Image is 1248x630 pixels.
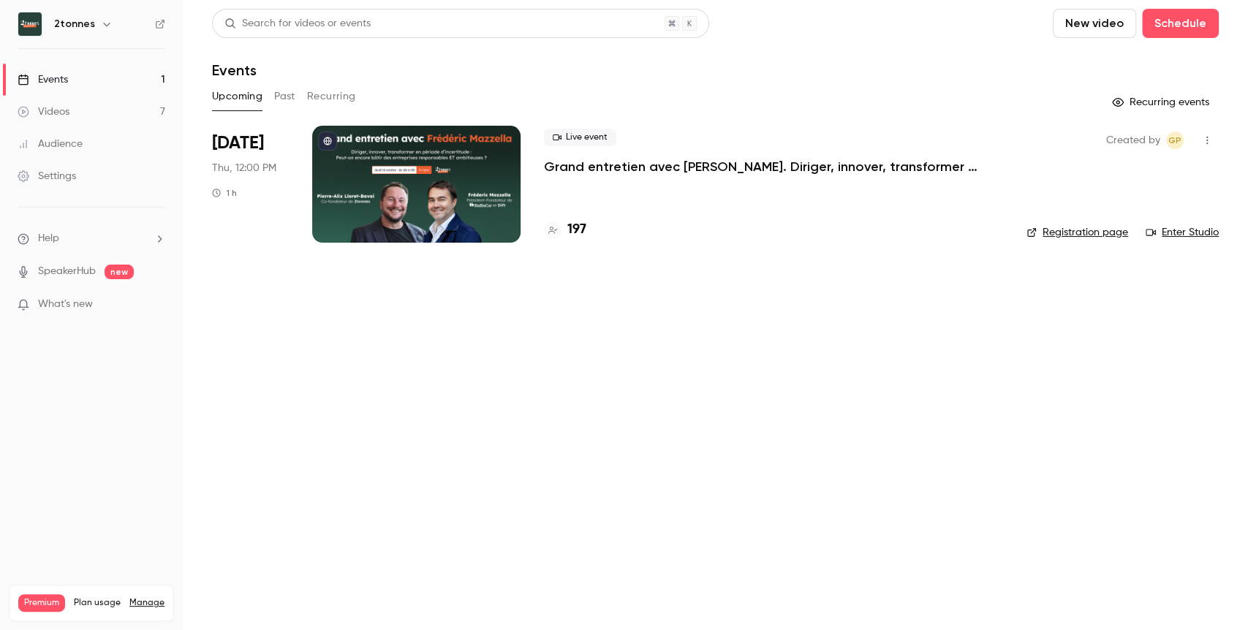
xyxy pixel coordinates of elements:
[1166,132,1184,149] span: Gabrielle Piot
[212,187,237,199] div: 1 h
[212,126,289,243] div: Oct 16 Thu, 12:00 PM (Europe/Paris)
[38,231,59,246] span: Help
[1053,9,1136,38] button: New video
[129,597,164,609] a: Manage
[18,594,65,612] span: Premium
[1026,225,1128,240] a: Registration page
[38,297,93,312] span: What's new
[1142,9,1219,38] button: Schedule
[224,16,371,31] div: Search for videos or events
[18,169,76,183] div: Settings
[18,72,68,87] div: Events
[1168,132,1181,149] span: GP
[212,161,276,175] span: Thu, 12:00 PM
[544,158,983,175] a: Grand entretien avec [PERSON_NAME]. Diriger, innover, transformer en période d’incertitude : peut...
[1106,132,1160,149] span: Created by
[148,298,165,311] iframe: Noticeable Trigger
[1105,91,1219,114] button: Recurring events
[567,220,586,240] h4: 197
[212,132,264,155] span: [DATE]
[307,85,356,108] button: Recurring
[544,129,616,146] span: Live event
[18,12,42,36] img: 2tonnes
[544,220,586,240] a: 197
[212,85,262,108] button: Upcoming
[38,264,96,279] a: SpeakerHub
[18,231,165,246] li: help-dropdown-opener
[54,17,95,31] h6: 2tonnes
[18,137,83,151] div: Audience
[274,85,295,108] button: Past
[74,597,121,609] span: Plan usage
[18,105,69,119] div: Videos
[1146,225,1219,240] a: Enter Studio
[212,61,257,79] h1: Events
[105,265,134,279] span: new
